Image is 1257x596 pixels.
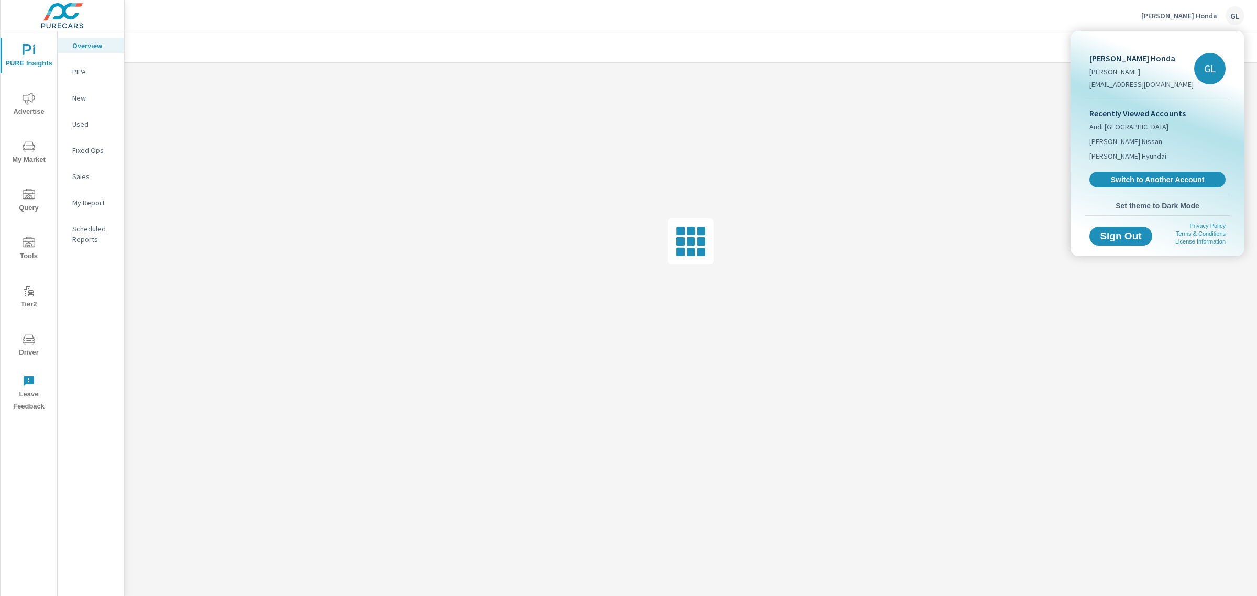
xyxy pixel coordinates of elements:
span: Audi [GEOGRAPHIC_DATA] [1089,122,1168,132]
span: Set theme to Dark Mode [1089,201,1226,211]
p: Recently Viewed Accounts [1089,107,1226,119]
p: [PERSON_NAME] Honda [1089,52,1194,64]
div: GL [1194,53,1226,84]
a: Switch to Another Account [1089,172,1226,187]
span: [PERSON_NAME] Nissan [1089,136,1162,147]
a: Privacy Policy [1190,223,1226,229]
span: Switch to Another Account [1095,175,1220,184]
span: Sign Out [1098,231,1144,241]
a: Terms & Conditions [1176,230,1226,237]
button: Sign Out [1089,227,1152,246]
a: License Information [1175,238,1226,245]
p: [PERSON_NAME] [1089,67,1194,77]
span: [PERSON_NAME] Hyundai [1089,151,1166,161]
button: Set theme to Dark Mode [1085,196,1230,215]
p: [EMAIL_ADDRESS][DOMAIN_NAME] [1089,79,1194,90]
